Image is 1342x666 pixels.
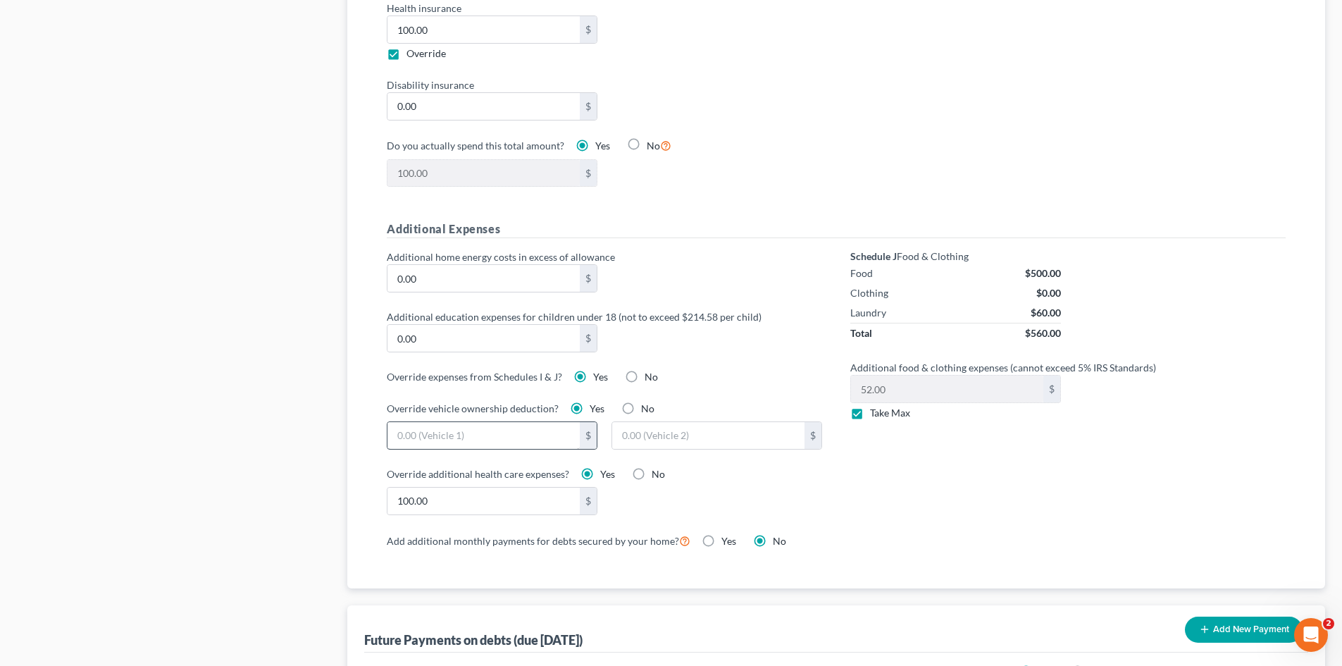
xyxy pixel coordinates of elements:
[380,249,829,264] label: Additional home energy costs in excess of allowance
[593,371,608,383] span: Yes
[387,488,580,514] input: 0.00
[387,265,580,292] input: 0.00
[387,369,562,384] label: Override expenses from Schedules I & J?
[387,160,580,187] input: 0.00
[580,422,597,449] div: $
[1036,286,1061,300] div: $0.00
[387,401,559,416] label: Override vehicle ownership deduction?
[1294,618,1328,652] iframe: Intercom live chat
[851,376,1043,402] input: 0.00
[1043,376,1060,402] div: $
[850,266,873,280] div: Food
[850,306,886,320] div: Laundry
[387,93,580,120] input: 0.00
[364,631,583,648] div: Future Payments on debts (due [DATE])
[380,78,829,92] label: Disability insurance
[1323,618,1334,629] span: 2
[580,93,597,120] div: $
[612,422,804,449] input: 0.00 (Vehicle 2)
[850,249,1061,264] div: Food & Clothing
[590,402,604,414] span: Yes
[580,16,597,43] div: $
[870,407,910,419] span: Take Max
[387,467,569,481] label: Override additional health care expenses?
[1031,306,1061,320] div: $60.00
[641,402,654,414] span: No
[387,325,580,352] input: 0.00
[773,535,786,547] span: No
[387,422,580,449] input: 0.00 (Vehicle 1)
[804,422,821,449] div: $
[721,535,736,547] span: Yes
[580,325,597,352] div: $
[387,532,690,549] label: Add additional monthly payments for debts secured by your home?
[850,250,897,262] strong: Schedule J
[850,326,872,340] div: Total
[380,1,829,16] label: Health insurance
[580,265,597,292] div: $
[850,286,888,300] div: Clothing
[645,371,658,383] span: No
[1025,326,1061,340] div: $560.00
[600,468,615,480] span: Yes
[387,138,564,153] label: Do you actually spend this total amount?
[1025,266,1061,280] div: $500.00
[406,47,446,59] span: Override
[580,160,597,187] div: $
[380,309,829,324] label: Additional education expenses for children under 18 (not to exceed $214.58 per child)
[387,221,1286,238] h5: Additional Expenses
[1185,617,1303,643] button: Add New Payment
[595,140,610,152] span: Yes
[843,360,1293,375] label: Additional food & clothing expenses (cannot exceed 5% IRS Standards)
[652,468,665,480] span: No
[580,488,597,514] div: $
[647,140,660,152] span: No
[387,16,580,43] input: 0.00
